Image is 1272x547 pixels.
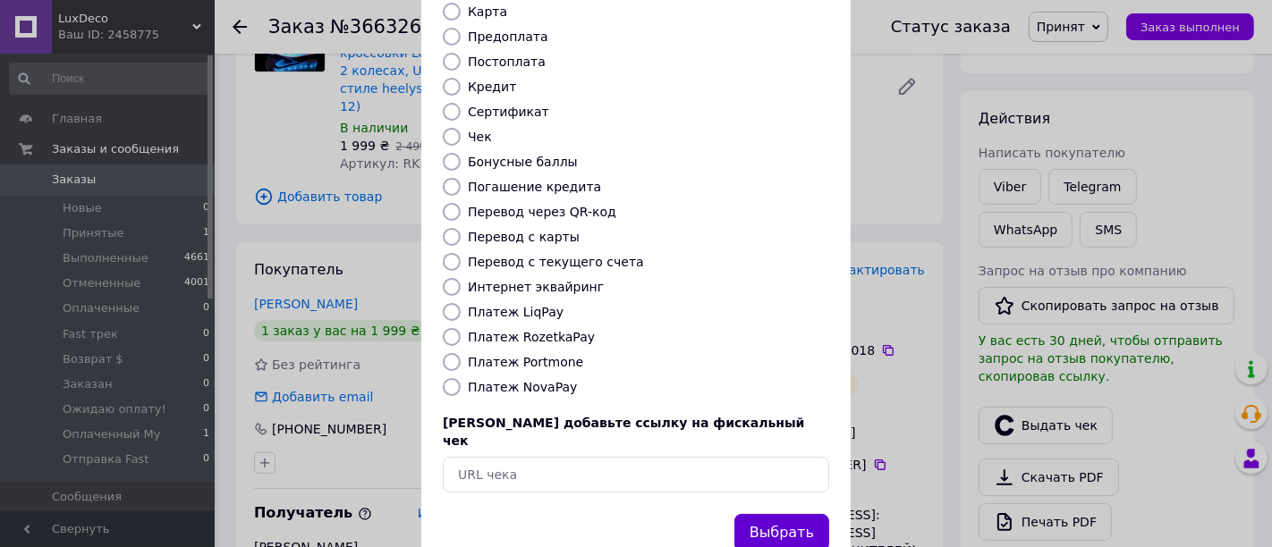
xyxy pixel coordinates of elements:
[468,330,595,344] label: Платеж RozetkaPay
[468,380,577,394] label: Платеж NovaPay
[443,416,805,448] span: [PERSON_NAME] добавьте ссылку на фискальный чек
[468,105,549,119] label: Сертификат
[468,55,546,69] label: Постоплата
[468,4,507,19] label: Карта
[468,255,644,269] label: Перевод с текущего счета
[468,305,564,319] label: Платеж LiqPay
[468,280,604,294] label: Интернет эквайринг
[443,457,829,492] input: URL чека
[468,180,601,194] label: Погашение кредита
[468,205,616,219] label: Перевод через QR-код
[468,155,578,169] label: Бонусные баллы
[468,29,548,44] label: Предоплата
[468,80,516,94] label: Кредит
[468,355,583,369] label: Платеж Portmone
[468,130,492,144] label: Чек
[468,230,580,244] label: Перевод с карты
